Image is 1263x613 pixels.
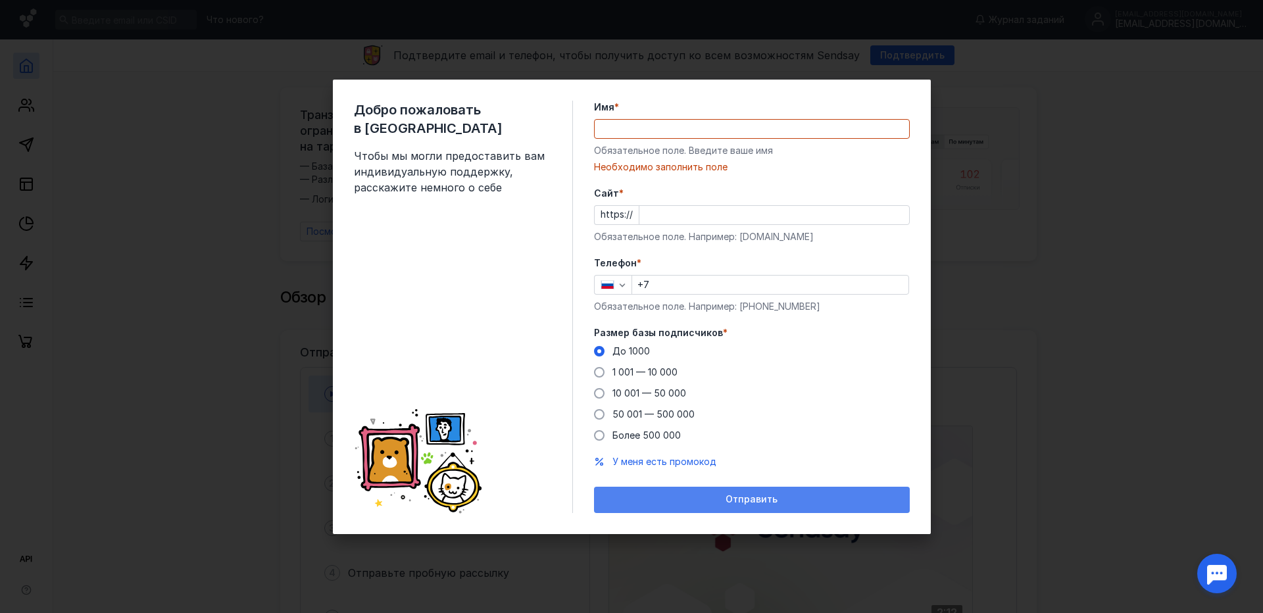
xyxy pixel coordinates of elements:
[594,101,614,114] span: Имя
[594,257,637,270] span: Телефон
[594,187,619,200] span: Cайт
[612,408,695,420] span: 50 001 — 500 000
[594,300,910,313] div: Обязательное поле. Например: [PHONE_NUMBER]
[726,494,778,505] span: Отправить
[594,230,910,243] div: Обязательное поле. Например: [DOMAIN_NAME]
[612,455,716,468] button: У меня есть промокод
[612,366,678,378] span: 1 001 — 10 000
[612,456,716,467] span: У меня есть промокод
[354,148,551,195] span: Чтобы мы могли предоставить вам индивидуальную поддержку, расскажите немного о себе
[354,101,551,137] span: Добро пожаловать в [GEOGRAPHIC_DATA]
[594,487,910,513] button: Отправить
[594,144,910,157] div: Обязательное поле. Введите ваше имя
[612,387,686,399] span: 10 001 — 50 000
[594,326,723,339] span: Размер базы подписчиков
[612,429,681,441] span: Более 500 000
[594,160,910,174] div: Необходимо заполнить поле
[612,345,650,356] span: До 1000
